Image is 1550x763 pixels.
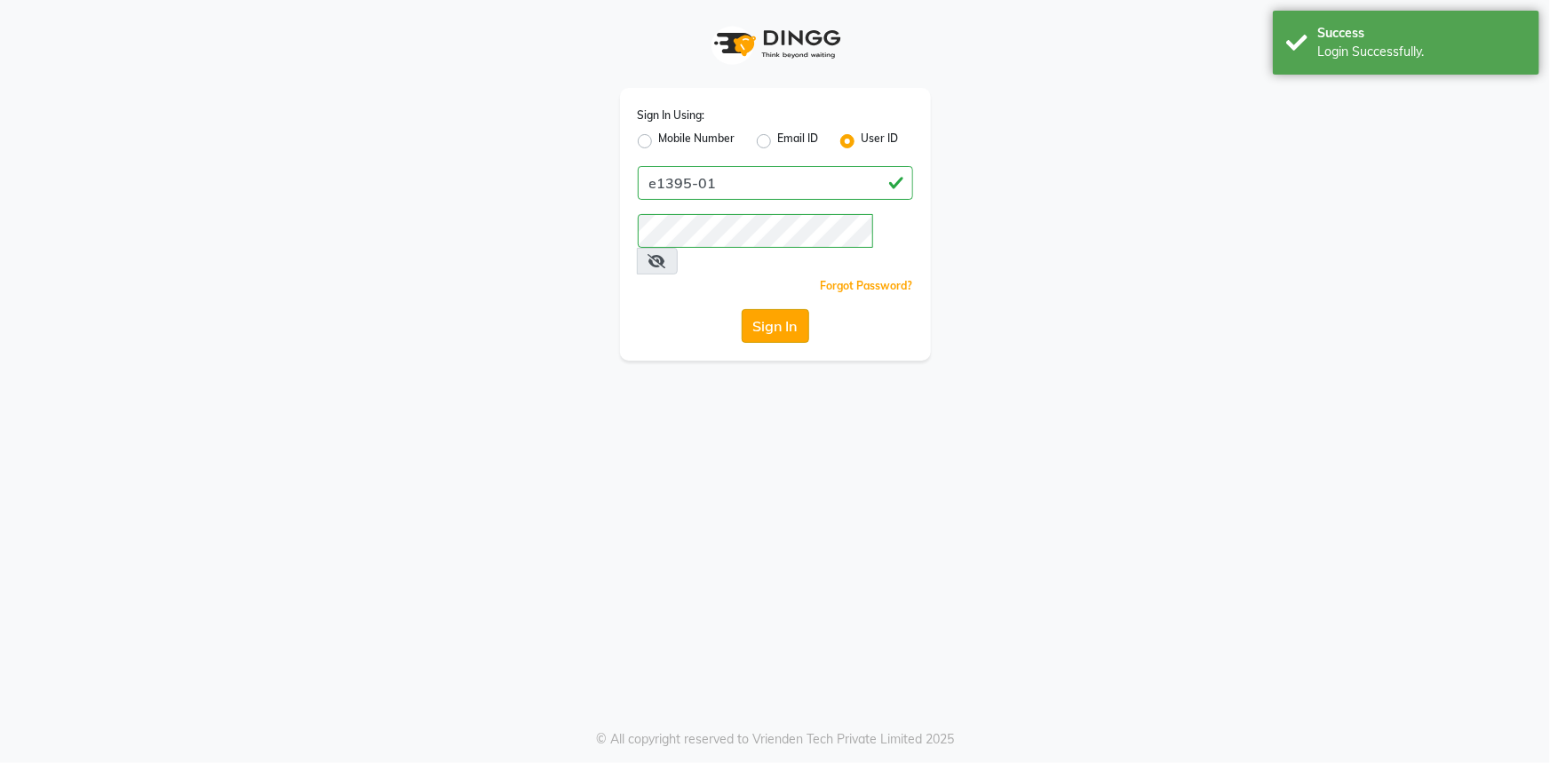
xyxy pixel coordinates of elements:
label: Mobile Number [659,131,735,152]
div: Success [1317,24,1526,43]
label: Sign In Using: [638,107,705,123]
div: Login Successfully. [1317,43,1526,61]
button: Sign In [742,309,809,343]
label: User ID [862,131,899,152]
img: logo1.svg [704,18,847,70]
input: Username [638,214,873,248]
a: Forgot Password? [821,279,913,292]
label: Email ID [778,131,819,152]
input: Username [638,166,913,200]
